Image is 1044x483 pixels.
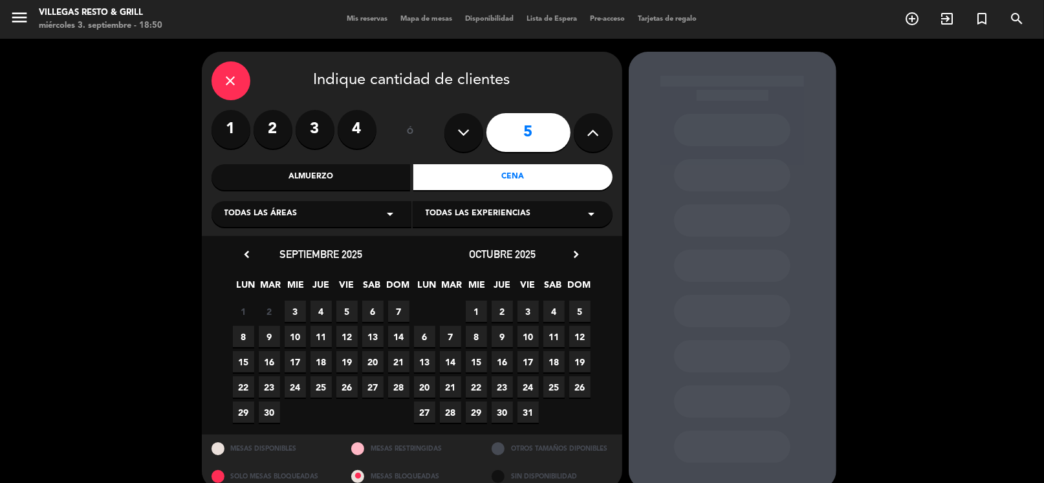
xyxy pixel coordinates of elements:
[569,376,591,398] span: 26
[10,8,29,32] button: menu
[310,351,332,372] span: 18
[482,435,622,462] div: OTROS TAMAÑOS DIPONIBLES
[336,326,358,347] span: 12
[492,402,513,423] span: 30
[543,376,565,398] span: 25
[362,376,384,398] span: 27
[1009,11,1025,27] i: search
[341,16,395,23] span: Mis reservas
[569,301,591,322] span: 5
[584,16,632,23] span: Pre-acceso
[10,8,29,27] i: menu
[466,376,487,398] span: 22
[543,326,565,347] span: 11
[39,19,162,32] div: miércoles 3. septiembre - 18:50
[440,402,461,423] span: 28
[426,208,531,220] span: Todas las experiencias
[517,326,539,347] span: 10
[469,248,536,261] span: octubre 2025
[466,351,487,372] span: 15
[543,301,565,322] span: 4
[241,248,254,261] i: chevron_left
[939,11,955,27] i: exit_to_app
[517,376,539,398] span: 24
[388,376,409,398] span: 28
[388,301,409,322] span: 7
[567,277,589,299] span: DOM
[336,351,358,372] span: 19
[395,16,459,23] span: Mapa de mesas
[492,351,513,372] span: 16
[259,351,280,372] span: 16
[569,351,591,372] span: 19
[569,326,591,347] span: 12
[441,277,462,299] span: MAR
[440,326,461,347] span: 7
[388,326,409,347] span: 14
[542,277,563,299] span: SAB
[361,277,382,299] span: SAB
[338,110,376,149] label: 4
[492,277,513,299] span: JUE
[414,351,435,372] span: 13
[413,164,613,190] div: Cena
[466,301,487,322] span: 1
[584,206,600,222] i: arrow_drop_down
[296,110,334,149] label: 3
[233,402,254,423] span: 29
[285,351,306,372] span: 17
[285,277,307,299] span: MIE
[904,11,920,27] i: add_circle_outline
[342,435,482,462] div: MESAS RESTRINGIDAS
[466,277,488,299] span: MIE
[414,376,435,398] span: 20
[386,277,408,299] span: DOM
[974,11,990,27] i: turned_in_not
[440,376,461,398] span: 21
[543,351,565,372] span: 18
[492,326,513,347] span: 9
[440,351,461,372] span: 14
[388,351,409,372] span: 21
[212,110,250,149] label: 1
[466,402,487,423] span: 29
[233,376,254,398] span: 22
[259,301,280,322] span: 2
[285,326,306,347] span: 10
[362,301,384,322] span: 6
[570,248,583,261] i: chevron_right
[235,277,256,299] span: LUN
[336,301,358,322] span: 5
[224,208,298,220] span: Todas las áreas
[414,402,435,423] span: 27
[310,277,332,299] span: JUE
[362,326,384,347] span: 13
[459,16,521,23] span: Disponibilidad
[285,376,306,398] span: 24
[259,376,280,398] span: 23
[223,73,239,89] i: close
[389,110,431,155] div: ó
[285,301,306,322] span: 3
[310,376,332,398] span: 25
[492,376,513,398] span: 23
[233,326,254,347] span: 8
[259,326,280,347] span: 9
[280,248,363,261] span: septiembre 2025
[383,206,398,222] i: arrow_drop_down
[336,277,357,299] span: VIE
[310,326,332,347] span: 11
[336,376,358,398] span: 26
[233,301,254,322] span: 1
[39,6,162,19] div: Villegas Resto & Grill
[254,110,292,149] label: 2
[416,277,437,299] span: LUN
[492,301,513,322] span: 2
[517,351,539,372] span: 17
[466,326,487,347] span: 8
[212,61,613,100] div: Indique cantidad de clientes
[517,277,538,299] span: VIE
[233,351,254,372] span: 15
[202,435,342,462] div: MESAS DISPONIBLES
[632,16,704,23] span: Tarjetas de regalo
